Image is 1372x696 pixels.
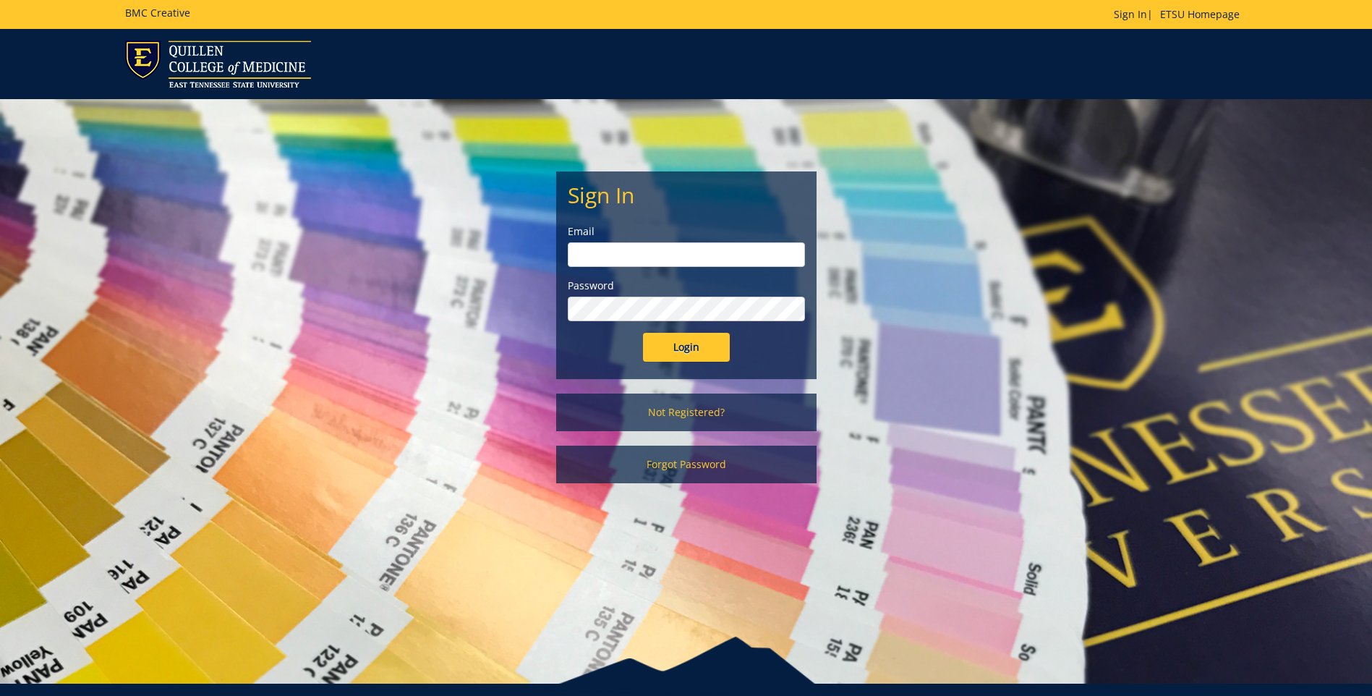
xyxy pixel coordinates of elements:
[1114,7,1247,22] p: |
[556,446,817,483] a: Forgot Password
[1114,7,1147,21] a: Sign In
[125,7,190,18] h5: BMC Creative
[568,279,805,293] label: Password
[568,224,805,239] label: Email
[1153,7,1247,21] a: ETSU Homepage
[556,394,817,431] a: Not Registered?
[125,41,311,88] img: ETSU logo
[643,333,730,362] input: Login
[568,183,805,207] h2: Sign In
